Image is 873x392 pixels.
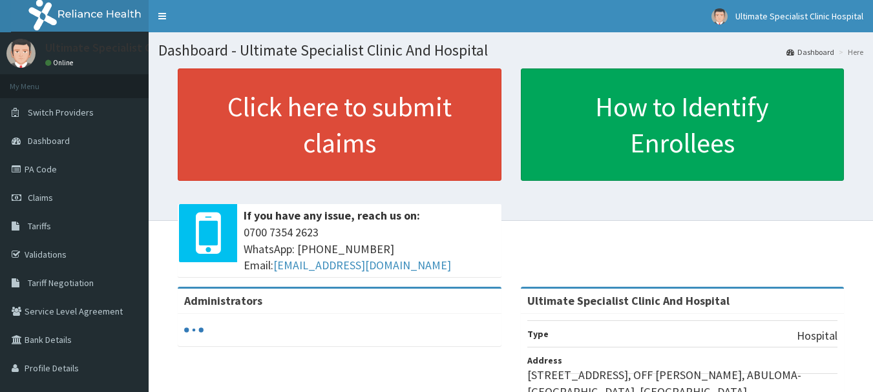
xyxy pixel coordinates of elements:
[28,107,94,118] span: Switch Providers
[521,68,845,181] a: How to Identify Enrollees
[711,8,728,25] img: User Image
[527,293,730,308] strong: Ultimate Specialist Clinic And Hospital
[244,224,495,274] span: 0700 7354 2623 WhatsApp: [PHONE_NUMBER] Email:
[273,258,451,273] a: [EMAIL_ADDRESS][DOMAIN_NAME]
[244,208,420,223] b: If you have any issue, reach us on:
[527,355,562,366] b: Address
[184,320,204,340] svg: audio-loading
[28,277,94,289] span: Tariff Negotiation
[6,39,36,68] img: User Image
[158,42,863,59] h1: Dashboard - Ultimate Specialist Clinic And Hospital
[184,293,262,308] b: Administrators
[28,135,70,147] span: Dashboard
[527,328,549,340] b: Type
[45,58,76,67] a: Online
[836,46,863,57] li: Here
[45,42,217,54] p: Ultimate Specialist Clinic Hospital
[28,220,51,232] span: Tariffs
[28,192,53,203] span: Claims
[797,327,837,344] p: Hospital
[178,68,501,181] a: Click here to submit claims
[786,46,834,57] a: Dashboard
[735,10,863,22] span: Ultimate Specialist Clinic Hospital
